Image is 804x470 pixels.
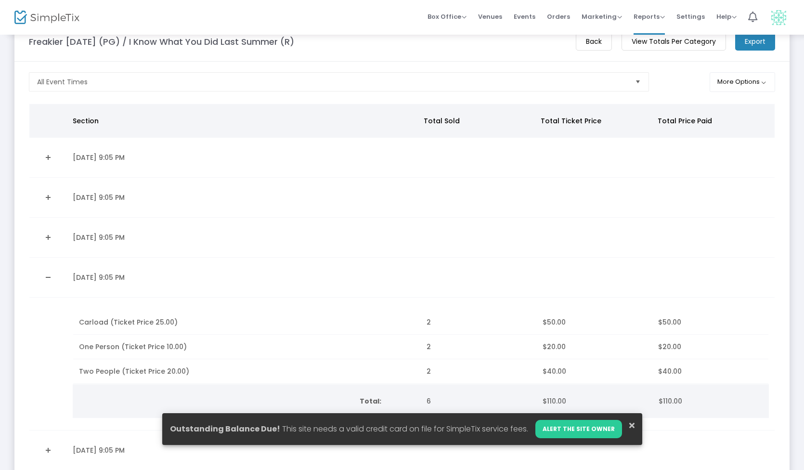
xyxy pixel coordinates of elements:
[79,366,189,376] span: Two People (Ticket Price 20.00)
[67,178,421,218] td: [DATE] 9:05 PM
[658,317,681,327] span: $50.00
[576,33,612,51] m-button: Back
[659,396,682,406] span: $110.00
[710,72,776,92] button: More Options
[282,423,528,435] span: This site needs a valid credit card on file for SimpleTix service fees.
[73,310,768,384] div: Data table
[170,423,280,435] span: Outstanding Balance Due!
[514,4,535,29] span: Events
[716,12,737,21] span: Help
[478,4,502,29] span: Venues
[79,317,178,327] span: Carload (Ticket Price 25.00)
[427,396,431,406] span: 6
[67,104,418,138] th: Section
[634,12,665,21] span: Reports
[427,366,431,376] span: 2
[35,190,61,205] a: Expand Details
[735,33,775,51] m-button: Export
[676,4,705,29] span: Settings
[79,342,187,352] span: One Person (Ticket Price 10.00)
[67,138,421,178] td: [DATE] 9:05 PM
[535,420,622,438] a: ALERT THE SITE OWNER
[35,150,61,165] a: Expand Details
[428,12,467,21] span: Box Office
[658,366,682,376] span: $40.00
[35,270,61,285] a: Collapse Details
[360,396,381,406] b: Total:
[543,366,566,376] span: $40.00
[67,258,421,298] td: [DATE] 9:05 PM
[543,317,566,327] span: $50.00
[582,12,622,21] span: Marketing
[622,33,726,51] m-button: View Totals Per Category
[658,342,681,352] span: $20.00
[418,104,535,138] th: Total Sold
[543,396,566,406] span: $110.00
[543,342,566,352] span: $20.00
[67,218,421,258] td: [DATE] 9:05 PM
[427,342,431,352] span: 2
[541,116,601,126] span: Total Ticket Price
[547,4,570,29] span: Orders
[658,116,712,126] span: Total Price Paid
[35,230,61,245] a: Expand Details
[37,77,88,87] span: All Event Times
[29,35,294,48] m-panel-title: Freakier [DATE] (PG) / I Know What You Did Last Summer (R)
[427,317,431,327] span: 2
[35,443,61,458] a: Expand Details
[631,73,645,91] button: Select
